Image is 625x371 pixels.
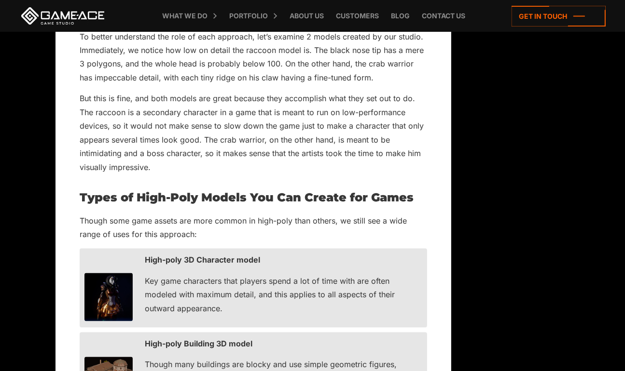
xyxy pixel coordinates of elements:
[84,273,133,321] img: High-poly 3D Character model
[80,30,427,85] p: To better understand the role of each approach, let’s examine 2 models created by our studio. Imm...
[80,214,427,241] p: Though some game assets are more common in high-poly than others, we still see a wide range of us...
[145,255,260,265] strong: High-poly 3D Character model
[80,92,427,174] p: But this is fine, and both models are great because they accomplish what they set out to do. The ...
[512,6,606,26] a: Get in touch
[80,191,427,204] h2: Types of High-Poly Models You Can Create for Games
[145,275,422,316] p: Key game characters that players spend a lot of time with are often modeled with maximum detail, ...
[145,339,252,349] strong: High-poly Building 3D model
